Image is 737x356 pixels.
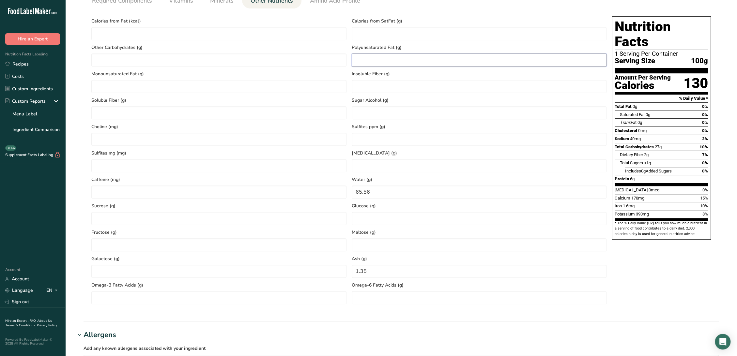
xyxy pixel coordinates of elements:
span: Saturated Fat [620,112,645,117]
span: Other Carbohydrates (g) [91,44,346,51]
a: FAQ . [30,319,38,323]
span: 0g [637,120,642,125]
div: BETA [5,145,16,151]
span: 0% [702,128,708,133]
span: Cholesterol [615,128,637,133]
a: Terms & Conditions . [6,323,37,328]
span: 0% [702,187,708,192]
span: [MEDICAL_DATA] (g) [352,150,607,156]
span: Galactose (g) [91,255,346,262]
div: Custom Reports [5,98,46,105]
span: Total Fat [615,104,632,109]
span: Calcium [615,196,630,200]
button: Hire an Expert [5,33,60,45]
span: Serving Size [615,57,655,65]
span: 8% [702,212,708,216]
span: 6g [630,176,635,181]
h1: Nutrition Facts [615,19,708,49]
span: Ash (g) [352,255,607,262]
span: Sucrose (g) [91,202,346,209]
span: 2g [644,152,649,157]
span: Sodium [615,136,629,141]
span: 10% [699,144,708,149]
span: Glucose (g) [352,202,607,209]
span: Protein [615,176,629,181]
span: Total Carbohydrates [615,144,654,149]
a: About Us . [5,319,52,328]
span: 0mcg [649,187,659,192]
a: Hire an Expert . [5,319,28,323]
span: Water (g) [352,176,607,183]
span: 100g [691,57,708,65]
div: Allergens [84,330,116,340]
section: * The % Daily Value (DV) tells you how much a nutrient in a serving of food contributes to a dail... [615,221,708,237]
span: 0% [702,160,708,165]
span: 2% [702,136,708,141]
span: 15% [700,196,708,200]
span: Insoluble Fiber (g) [352,70,607,77]
span: Fat [620,120,637,125]
span: Add any known allergens associated with your ingredient [84,345,206,351]
span: Includes Added Sugars [625,169,672,173]
div: 1 Serving Per Container [615,51,708,57]
div: 130 [683,75,708,92]
span: 40mg [630,136,641,141]
span: Choline (mg) [91,123,346,130]
span: 10% [700,203,708,208]
span: 7% [702,152,708,157]
span: Calories from SatFat (g) [352,18,607,24]
div: EN [46,287,60,294]
span: 0% [702,169,708,173]
span: 390mg [636,212,649,216]
div: Powered By FoodLabelMaker © 2025 All Rights Reserved [5,338,60,346]
span: Sulfites ppm (g) [352,123,607,130]
span: Iron [615,203,622,208]
span: 1.6mg [623,203,635,208]
span: Monounsaturated Fat (g) [91,70,346,77]
span: Calories from Fat (kcal) [91,18,346,24]
span: Dietary Fiber [620,152,643,157]
span: <1g [644,160,651,165]
div: Calories [615,81,671,90]
span: Omega-3 Fatty Acids (g) [91,282,346,289]
span: Fructose (g) [91,229,346,236]
span: 27g [655,144,662,149]
div: Open Intercom Messenger [715,334,730,349]
span: Polyunsaturated Fat (g) [352,44,607,51]
span: [MEDICAL_DATA] [615,187,648,192]
span: 0% [702,112,708,117]
span: 170mg [631,196,644,200]
a: Privacy Policy [37,323,57,328]
span: Caffeine (mg) [91,176,346,183]
span: 0g [646,112,650,117]
i: Trans [620,120,631,125]
span: Maltose (g) [352,229,607,236]
span: 0g [633,104,637,109]
span: Sulfites mg (mg) [91,150,346,156]
span: Sugar Alcohol (g) [352,97,607,104]
span: Omega-6 Fatty Acids (g) [352,282,607,289]
span: Soluble Fiber (g) [91,97,346,104]
span: 0% [702,104,708,109]
span: 0g [641,169,646,173]
div: Amount Per Serving [615,75,671,81]
span: Total Sugars [620,160,643,165]
span: 0% [702,120,708,125]
span: Potassium [615,212,635,216]
a: Language [5,285,33,296]
span: 0mg [638,128,647,133]
section: % Daily Value * [615,95,708,102]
